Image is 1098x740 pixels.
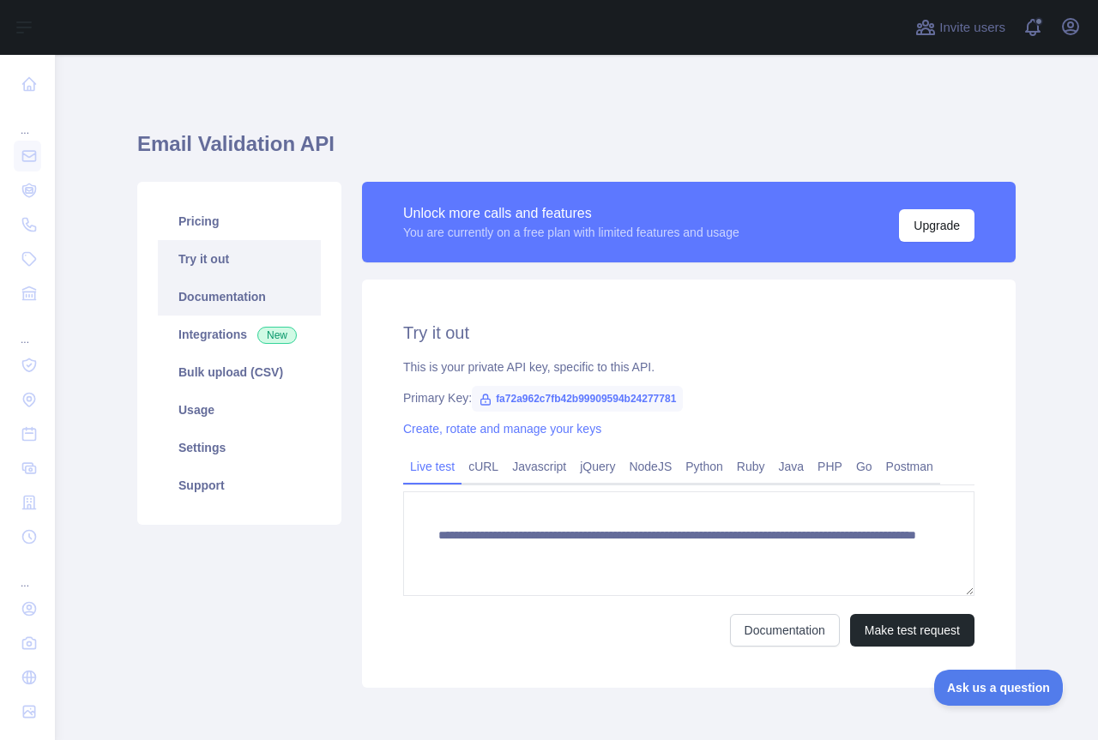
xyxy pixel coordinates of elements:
a: Postman [879,453,940,480]
h1: Email Validation API [137,130,1016,171]
a: Go [849,453,879,480]
a: Usage [158,391,321,429]
h2: Try it out [403,321,974,345]
a: Create, rotate and manage your keys [403,422,601,436]
a: Live test [403,453,462,480]
div: You are currently on a free plan with limited features and usage [403,224,739,241]
div: This is your private API key, specific to this API. [403,358,974,376]
div: ... [14,312,41,346]
a: jQuery [573,453,622,480]
a: Settings [158,429,321,466]
a: Support [158,466,321,504]
span: Invite users [939,18,1005,38]
div: ... [14,103,41,137]
a: cURL [462,453,505,480]
button: Invite users [912,14,1009,41]
a: Javascript [505,453,573,480]
span: fa72a962c7fb42b99909594b24277781 [472,386,683,412]
a: Bulk upload (CSV) [158,353,321,391]
a: Integrations New [158,316,321,353]
a: Python [679,453,730,480]
a: Documentation [730,614,840,647]
span: New [257,327,297,344]
a: Ruby [730,453,772,480]
button: Upgrade [899,209,974,242]
div: Unlock more calls and features [403,203,739,224]
iframe: Toggle Customer Support [934,670,1064,706]
a: Documentation [158,278,321,316]
a: Pricing [158,202,321,240]
a: Try it out [158,240,321,278]
button: Make test request [850,614,974,647]
div: Primary Key: [403,389,974,406]
div: ... [14,556,41,590]
a: NodeJS [622,453,679,480]
a: PHP [811,453,849,480]
a: Java [772,453,811,480]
